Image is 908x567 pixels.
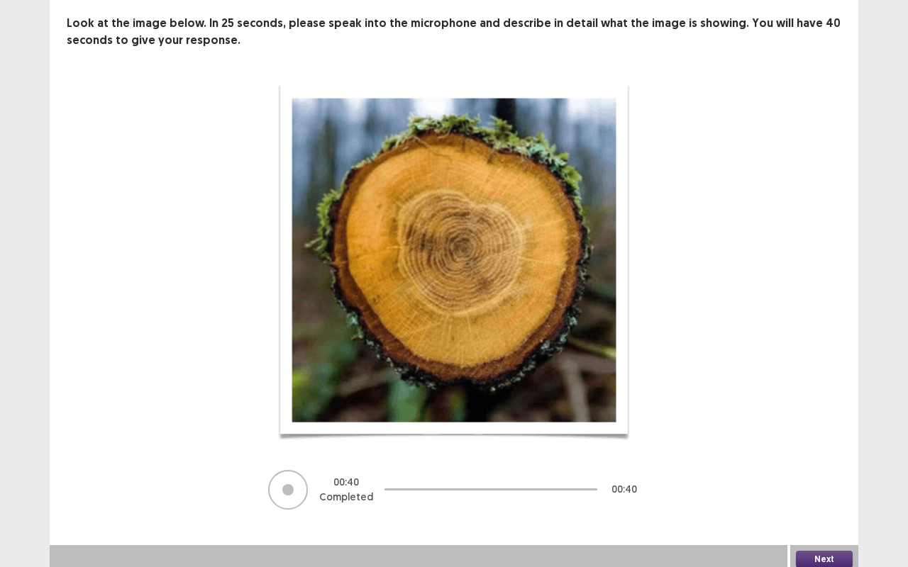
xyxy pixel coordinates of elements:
p: Completed [319,490,373,505]
p: Look at the image below. In 25 seconds, please speak into the microphone and describe in detail w... [67,15,841,49]
p: 00 : 40 [611,482,637,497]
img: image-description [277,83,631,440]
p: 00 : 40 [333,475,359,490]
